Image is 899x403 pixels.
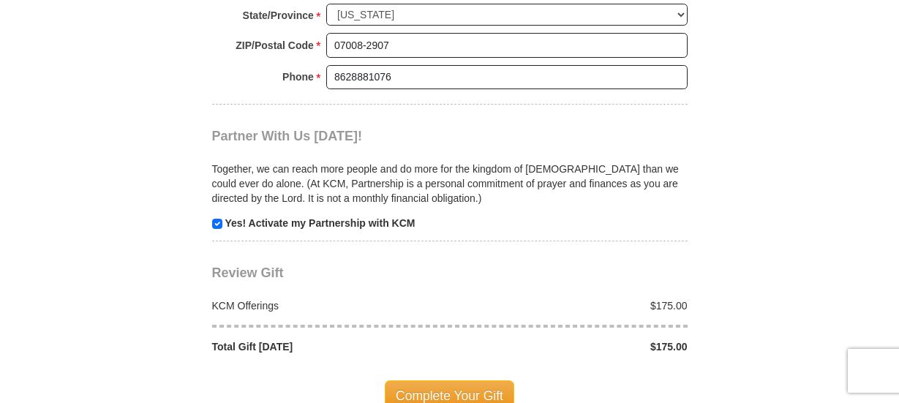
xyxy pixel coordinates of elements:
strong: Phone [282,67,314,87]
div: $175.00 [450,298,696,313]
strong: Yes! Activate my Partnership with KCM [225,217,415,229]
strong: State/Province [243,5,314,26]
div: Total Gift [DATE] [204,339,450,354]
div: KCM Offerings [204,298,450,313]
p: Together, we can reach more people and do more for the kingdom of [DEMOGRAPHIC_DATA] than we coul... [212,162,688,206]
span: Review Gift [212,265,284,280]
div: $175.00 [450,339,696,354]
strong: ZIP/Postal Code [236,35,314,56]
span: Partner With Us [DATE]! [212,129,363,143]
